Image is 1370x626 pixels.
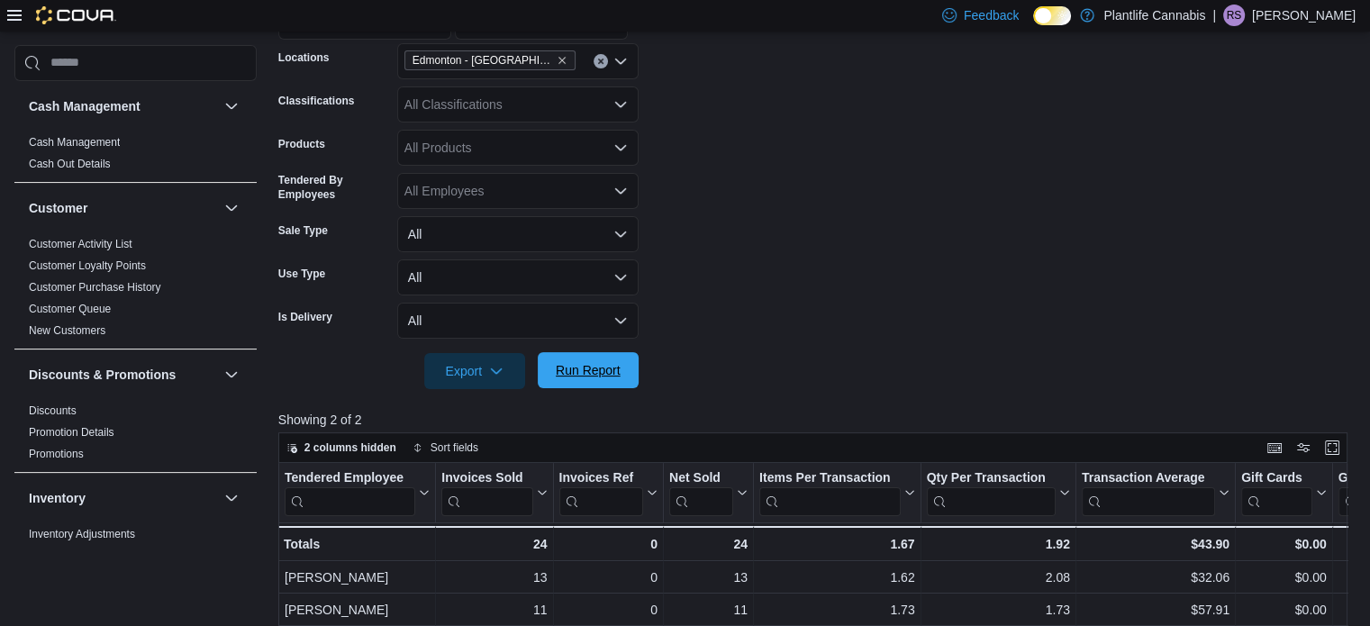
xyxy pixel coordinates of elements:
div: Transaction Average [1082,469,1215,486]
div: Items Per Transaction [759,469,901,486]
button: All [397,216,639,252]
div: 24 [441,533,547,555]
div: 11 [669,599,748,621]
button: Open list of options [613,184,628,198]
div: Qty Per Transaction [926,469,1055,515]
span: Customer Queue [29,302,111,316]
span: Discounts [29,404,77,418]
div: Discounts & Promotions [14,400,257,472]
label: Use Type [278,267,325,281]
button: Run Report [538,352,639,388]
div: Gift Card Sales [1241,469,1312,515]
button: Discounts & Promotions [221,364,242,386]
div: $0.00 [1241,567,1327,588]
button: Open list of options [613,141,628,155]
div: Cash Management [14,132,257,182]
span: Feedback [964,6,1019,24]
a: Customer Queue [29,303,111,315]
a: Promotions [29,448,84,460]
span: Customer Loyalty Points [29,259,146,273]
button: Discounts & Promotions [29,366,217,384]
div: 13 [669,567,748,588]
span: Inventory Adjustments [29,527,135,541]
p: Showing 2 of 2 [278,411,1358,429]
label: Classifications [278,94,355,108]
span: New Customers [29,323,105,338]
a: Promotion Details [29,426,114,439]
button: Invoices Sold [441,469,547,515]
a: Customer Activity List [29,238,132,250]
div: $43.90 [1082,533,1229,555]
a: New Customers [29,324,105,337]
span: Customer Activity List [29,237,132,251]
div: $57.91 [1082,599,1229,621]
div: 1.73 [759,599,915,621]
button: Clear input [594,54,608,68]
a: Discounts [29,404,77,417]
p: [PERSON_NAME] [1252,5,1356,26]
p: | [1212,5,1216,26]
div: Items Per Transaction [759,469,901,515]
div: [PERSON_NAME] [285,567,430,588]
button: Enter fullscreen [1321,437,1343,458]
div: 1.67 [759,533,915,555]
span: Edmonton - [GEOGRAPHIC_DATA] [413,51,553,69]
button: Remove Edmonton - Winterburn from selection in this group [557,55,567,66]
span: Dark Mode [1033,25,1034,26]
div: [PERSON_NAME] [285,599,430,621]
span: Cash Management [29,135,120,150]
label: Tendered By Employees [278,173,390,202]
span: 2 columns hidden [304,440,396,455]
button: Open list of options [613,97,628,112]
label: Locations [278,50,330,65]
div: 11 [441,599,547,621]
div: Customer [14,233,257,349]
p: Plantlife Cannabis [1103,5,1205,26]
button: Customer [29,199,217,217]
button: All [397,259,639,295]
div: 13 [441,567,547,588]
h3: Inventory [29,489,86,507]
button: Cash Management [29,97,217,115]
div: $0.00 [1241,533,1327,555]
button: Keyboard shortcuts [1264,437,1285,458]
button: 2 columns hidden [279,437,404,458]
span: Edmonton - Winterburn [404,50,576,70]
button: Open list of options [613,54,628,68]
span: Promotions [29,447,84,461]
button: Qty Per Transaction [926,469,1069,515]
div: Transaction Average [1082,469,1215,515]
span: Cash Out Details [29,157,111,171]
div: 2.08 [926,567,1069,588]
div: Totals [284,533,430,555]
a: Cash Management [29,136,120,149]
button: Tendered Employee [285,469,430,515]
input: Dark Mode [1033,6,1071,25]
div: 1.92 [926,533,1069,555]
span: Inventory by Product Historical [29,549,176,563]
div: 0 [558,567,657,588]
h3: Customer [29,199,87,217]
span: Promotion Details [29,425,114,440]
a: Inventory Adjustments [29,528,135,540]
div: Invoices Sold [441,469,532,515]
div: Tendered Employee [285,469,415,486]
button: Net Sold [669,469,748,515]
img: Cova [36,6,116,24]
label: Products [278,137,325,151]
div: Invoices Sold [441,469,532,486]
button: Customer [221,197,242,219]
label: Sale Type [278,223,328,238]
a: Customer Loyalty Points [29,259,146,272]
label: Is Delivery [278,310,332,324]
button: Inventory [29,489,217,507]
h3: Cash Management [29,97,141,115]
span: RS [1227,5,1242,26]
div: Net Sold [669,469,733,486]
div: Gift Cards [1241,469,1312,486]
div: 1.62 [759,567,915,588]
button: Invoices Ref [558,469,657,515]
div: Invoices Ref [558,469,642,515]
div: 1.73 [926,599,1069,621]
div: Rob Schilling [1223,5,1245,26]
